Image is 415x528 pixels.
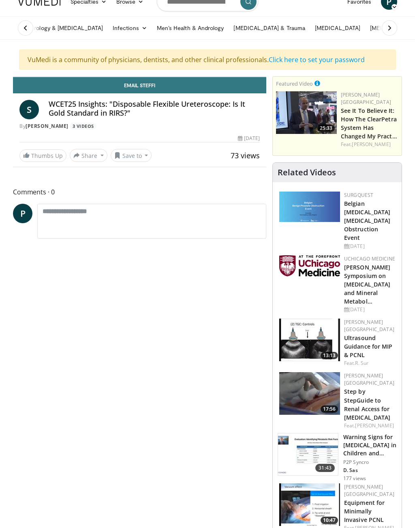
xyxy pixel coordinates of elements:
[344,263,390,305] a: [PERSON_NAME] Symposium on [MEDICAL_DATA] and Mineral Metabol…
[315,464,335,472] span: 31:43
[111,149,152,162] button: Save to
[276,91,337,134] a: 25:33
[344,360,395,367] div: Feat.
[344,334,393,359] a: Ultrasound Guidance for MIP & PCNL
[231,151,260,160] span: 73 views
[343,433,397,457] h3: Warning Signs for [MEDICAL_DATA] in Children and When to Suspect Rare…
[344,372,394,386] a: [PERSON_NAME] [GEOGRAPHIC_DATA]
[276,80,313,87] small: Featured Video
[278,168,336,177] h4: Related Videos
[344,422,395,429] div: Feat.
[321,352,338,359] span: 13:13
[279,372,340,415] a: 17:56
[13,20,108,36] a: Endourology & [MEDICAL_DATA]
[70,123,96,129] a: 3 Videos
[344,192,374,198] a: Surgquest
[238,135,260,142] div: [DATE]
[13,204,32,223] a: P
[344,243,395,250] div: [DATE]
[279,483,340,526] img: 57193a21-700a-4103-8163-b4069ca57589.150x105_q85_crop-smart_upscale.jpg
[229,20,310,36] a: [MEDICAL_DATA] & Trauma
[276,91,337,134] img: 47196b86-3779-4b90-b97e-820c3eda9b3b.150x105_q85_crop-smart_upscale.jpg
[13,187,266,197] span: Comments 0
[344,255,395,262] a: UChicago Medicine
[19,100,39,119] a: S
[341,91,391,106] a: [PERSON_NAME] [GEOGRAPHIC_DATA]
[344,483,394,498] a: [PERSON_NAME] [GEOGRAPHIC_DATA]
[279,372,340,415] img: be78edef-9c83-4ca4-81c3-bb590ce75b9a.150x105_q85_crop-smart_upscale.jpg
[108,20,152,36] a: Infections
[49,100,260,117] h4: WCET25 Insights: "Disposable Flexible Ureteroscope: Is It Gold Standard in RIRS?"
[13,77,266,93] a: Email Steffi
[310,20,365,36] a: [MEDICAL_DATA]
[279,319,340,361] a: 13:13
[19,50,396,70] div: VuMedi is a community of physicians, dentists, and other clinical professionals.
[343,475,366,482] p: 177 views
[279,192,340,222] img: 08d442d2-9bc4-4584-b7ef-4efa69e0f34c.png.150x105_q85_autocrop_double_scale_upscale_version-0.2.png
[343,467,397,474] p: D. Sas
[341,141,398,148] div: Feat.
[278,433,338,476] img: b1bc6859-4bdd-4be1-8442-b8b8c53ce8a1.150x105_q85_crop-smart_upscale.jpg
[352,141,390,148] a: [PERSON_NAME]
[152,20,229,36] a: Men’s Health & Andrology
[317,125,335,132] span: 25:33
[279,255,340,276] img: 5f87bdfb-7fdf-48f0-85f3-b6bcda6427bf.jpg.150x105_q85_autocrop_double_scale_upscale_version-0.2.jpg
[344,200,390,241] a: Belgian [MEDICAL_DATA] [MEDICAL_DATA] Obstruction Event
[269,55,365,64] a: Click here to set your password
[26,123,68,129] a: [PERSON_NAME]
[355,422,394,429] a: [PERSON_NAME]
[343,459,397,466] p: P2P Syncro
[70,149,107,162] button: Share
[344,319,394,333] a: [PERSON_NAME] [GEOGRAPHIC_DATA]
[279,483,340,526] a: 10:47
[278,433,397,482] a: 31:43 Warning Signs for [MEDICAL_DATA] in Children and When to Suspect Rare… P2P Syncro D. Sas 17...
[19,149,66,162] a: Thumbs Up
[321,517,338,524] span: 10:47
[321,405,338,413] span: 17:56
[341,107,397,140] a: See It To Believe It: How The ClearPetra System Has Changed My Pract…
[344,306,395,313] div: [DATE]
[355,360,368,366] a: R. Sur
[19,123,260,130] div: By
[279,319,340,361] img: ae74b246-eda0-4548-a041-8444a00e0b2d.150x105_q85_crop-smart_upscale.jpg
[344,388,390,421] a: Step by StepGuide to Renal Access for [MEDICAL_DATA]
[344,499,385,524] a: Equipment for Minimally Invasive PCNL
